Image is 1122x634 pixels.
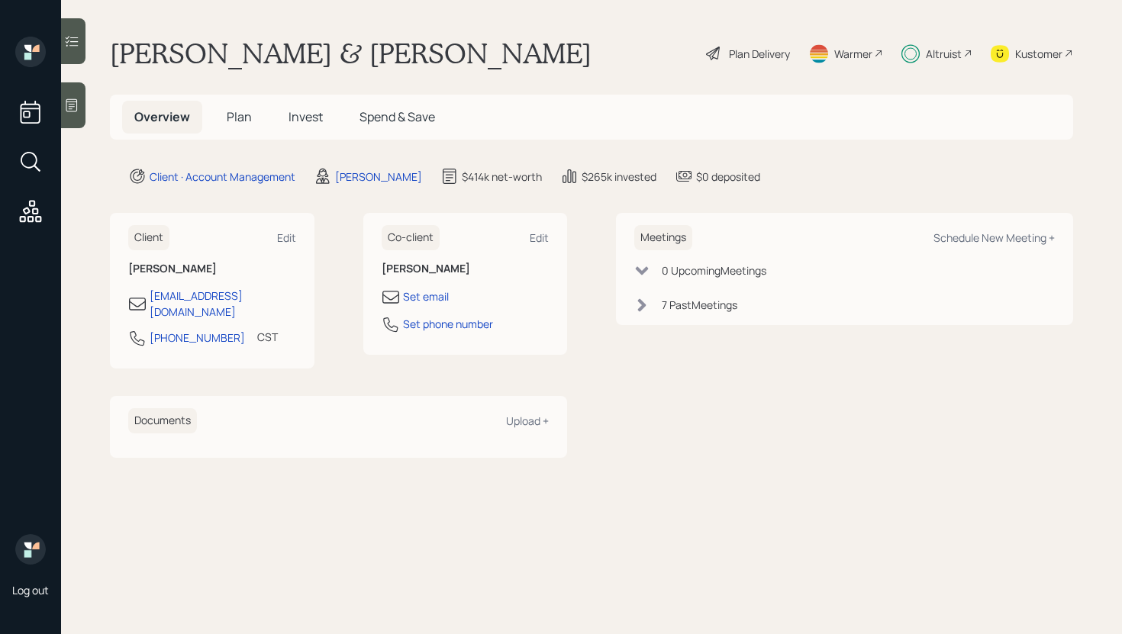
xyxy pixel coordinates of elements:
div: CST [257,329,278,345]
span: Invest [289,108,323,125]
div: [PHONE_NUMBER] [150,330,245,346]
img: retirable_logo.png [15,534,46,565]
div: $414k net-worth [462,169,542,185]
div: Kustomer [1015,46,1062,62]
div: 0 Upcoming Meeting s [662,262,766,278]
h6: Meetings [634,225,692,250]
div: Set email [403,288,449,304]
h1: [PERSON_NAME] & [PERSON_NAME] [110,37,592,70]
div: [EMAIL_ADDRESS][DOMAIN_NAME] [150,288,296,320]
span: Overview [134,108,190,125]
div: [PERSON_NAME] [335,169,422,185]
div: Upload + [506,414,549,428]
div: Warmer [834,46,872,62]
h6: [PERSON_NAME] [128,262,296,275]
h6: Client [128,225,169,250]
h6: Co-client [382,225,440,250]
div: 7 Past Meeting s [662,297,737,313]
h6: [PERSON_NAME] [382,262,550,275]
div: Edit [530,230,549,245]
div: Log out [12,583,49,597]
div: Plan Delivery [729,46,790,62]
div: Altruist [926,46,962,62]
h6: Documents [128,408,197,433]
div: Set phone number [403,316,493,332]
div: $0 deposited [696,169,760,185]
div: Schedule New Meeting + [933,230,1055,245]
div: $265k invested [582,169,656,185]
div: Client · Account Management [150,169,295,185]
span: Spend & Save [359,108,435,125]
span: Plan [227,108,252,125]
div: Edit [277,230,296,245]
